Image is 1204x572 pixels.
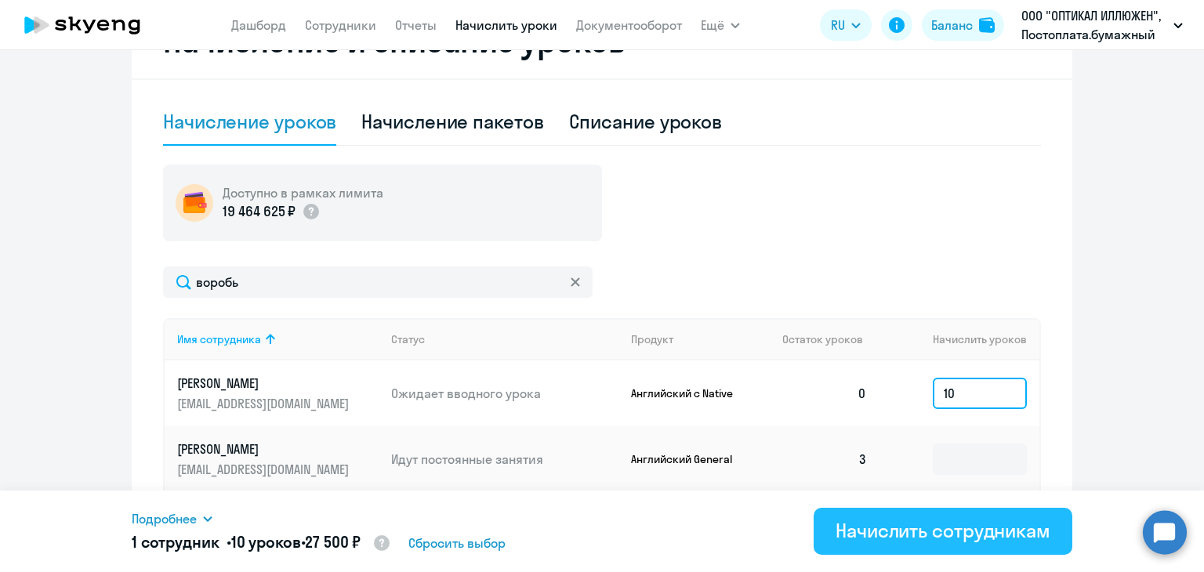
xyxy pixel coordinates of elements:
img: wallet-circle.png [176,184,213,222]
button: Балансbalance [922,9,1004,41]
button: ООО "ОПТИКАЛ ИЛЛЮЖЕН", Постоплата.бумажный [1014,6,1191,44]
p: [PERSON_NAME] [177,375,353,392]
div: Остаток уроков [782,332,879,346]
h5: Доступно в рамках лимита [223,184,383,201]
div: Начисление уроков [163,109,336,134]
a: [PERSON_NAME][EMAIL_ADDRESS][DOMAIN_NAME] [177,440,379,478]
p: [EMAIL_ADDRESS][DOMAIN_NAME] [177,461,353,478]
button: RU [820,9,872,41]
a: Начислить уроки [455,17,557,33]
span: 10 уроков [231,532,301,552]
span: Подробнее [132,509,197,528]
p: [EMAIL_ADDRESS][DOMAIN_NAME] [177,395,353,412]
input: Поиск по имени, email, продукту или статусу [163,266,593,298]
div: Продукт [631,332,673,346]
span: RU [831,16,845,34]
th: Начислить уроков [879,318,1039,360]
div: Начисление пакетов [361,109,543,134]
div: Статус [391,332,618,346]
div: Продукт [631,332,771,346]
span: 27 500 ₽ [305,532,361,552]
td: 0 [770,360,879,426]
p: Ожидает вводного урока [391,385,618,402]
div: Имя сотрудника [177,332,379,346]
div: Начислить сотрудникам [836,518,1050,543]
a: Сотрудники [305,17,376,33]
div: Статус [391,332,425,346]
a: Отчеты [395,17,437,33]
a: Дашборд [231,17,286,33]
h5: 1 сотрудник • • [132,531,391,555]
div: Имя сотрудника [177,332,261,346]
p: Английский с Native [631,386,749,400]
span: Остаток уроков [782,332,863,346]
span: Сбросить выбор [408,534,506,552]
p: Идут постоянные занятия [391,451,618,468]
p: [PERSON_NAME] [177,440,353,458]
td: 3 [770,426,879,492]
a: [PERSON_NAME][EMAIL_ADDRESS][DOMAIN_NAME] [177,375,379,412]
img: balance [979,17,995,33]
a: Документооборот [576,17,682,33]
button: Ещё [701,9,740,41]
p: 19 464 625 ₽ [223,201,296,222]
span: Ещё [701,16,724,34]
p: ООО "ОПТИКАЛ ИЛЛЮЖЕН", Постоплата.бумажный [1021,6,1167,44]
h2: Начисление и списание уроков [163,22,1041,60]
div: Баланс [931,16,973,34]
div: Списание уроков [569,109,723,134]
p: Английский General [631,452,749,466]
button: Начислить сотрудникам [814,508,1072,555]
